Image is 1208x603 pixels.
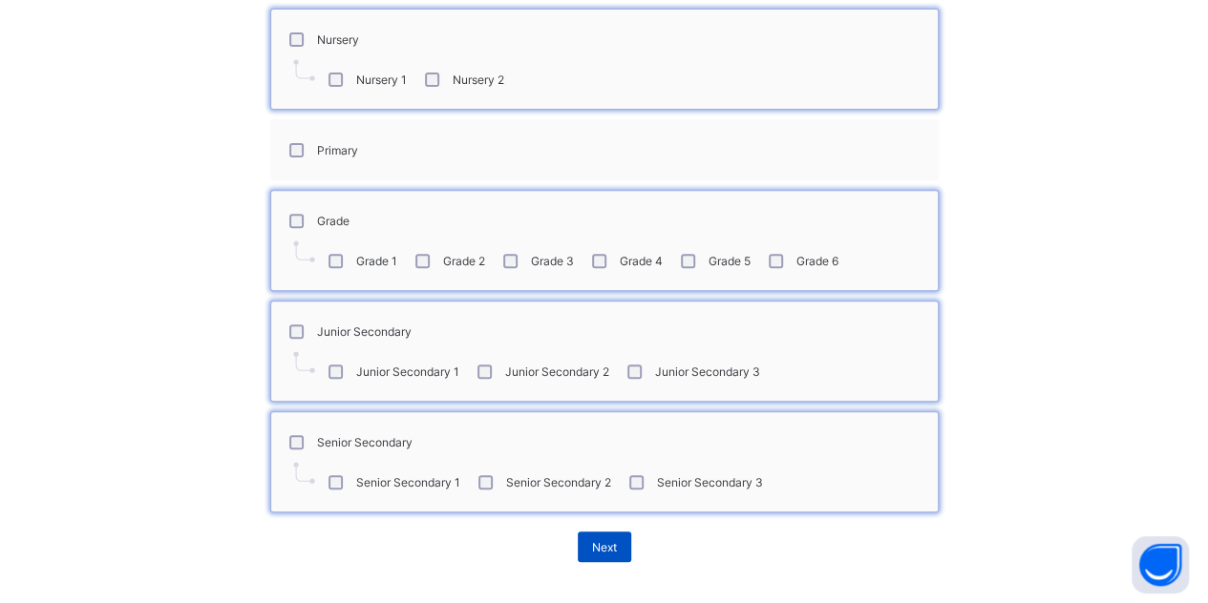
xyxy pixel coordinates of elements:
label: Senior Secondary 3 [657,475,763,489]
label: Nursery 2 [453,73,504,87]
label: Senior Secondary 1 [356,475,460,489]
label: Nursery 1 [356,73,407,87]
label: Grade [317,214,350,228]
label: Primary [317,143,358,157]
label: Grade 3 [531,254,574,268]
label: Senior Secondary [317,435,413,449]
label: Senior Secondary 2 [506,475,611,489]
img: pointer.7d5efa4dba55a2dde3e22c45d215a0de.svg [293,462,315,484]
img: pointer.7d5efa4dba55a2dde3e22c45d215a0de.svg [293,59,315,81]
label: Junior Secondary 3 [655,364,760,379]
label: Junior Secondary [317,324,412,339]
label: Junior Secondary 2 [505,364,609,379]
span: Next [592,540,617,554]
label: Grade 4 [620,254,663,268]
label: Grade 1 [356,254,397,268]
label: Nursery [317,32,359,47]
label: Grade 5 [709,254,751,268]
label: Junior Secondary 1 [356,364,459,379]
img: pointer.7d5efa4dba55a2dde3e22c45d215a0de.svg [293,240,315,262]
label: Grade 6 [796,254,838,268]
button: Open asap [1132,536,1189,593]
label: Grade 2 [443,254,485,268]
img: pointer.7d5efa4dba55a2dde3e22c45d215a0de.svg [293,351,315,373]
